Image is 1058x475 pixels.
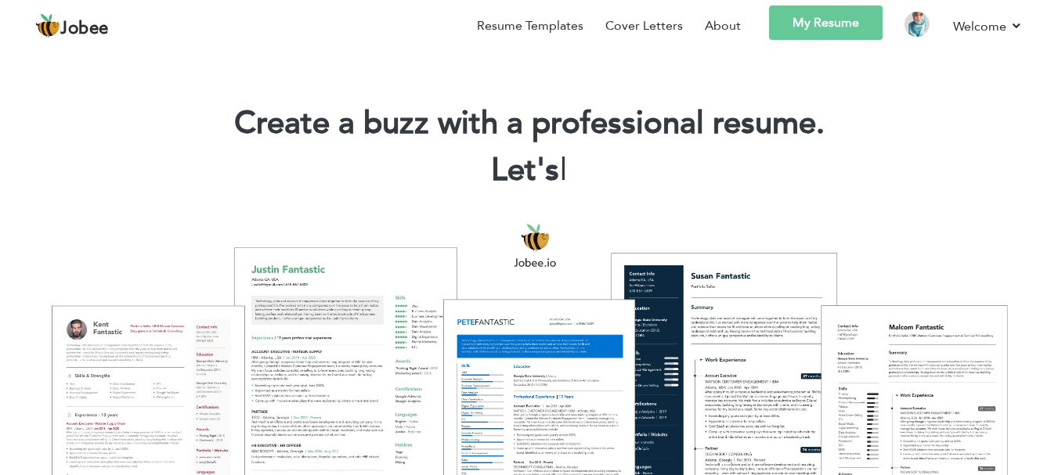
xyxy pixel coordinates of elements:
a: About [705,16,741,35]
img: Profile Img [905,12,930,37]
a: My Resume [769,5,883,40]
a: Jobee [35,13,109,38]
h1: Create a buzz with a professional resume. [23,103,1035,144]
a: Resume Templates [477,16,583,35]
span: | [560,149,567,192]
a: Welcome [953,16,1023,36]
span: Jobee [60,20,109,38]
h2: Let's [23,150,1035,191]
img: jobee.io [35,13,60,38]
a: Cover Letters [605,16,683,35]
